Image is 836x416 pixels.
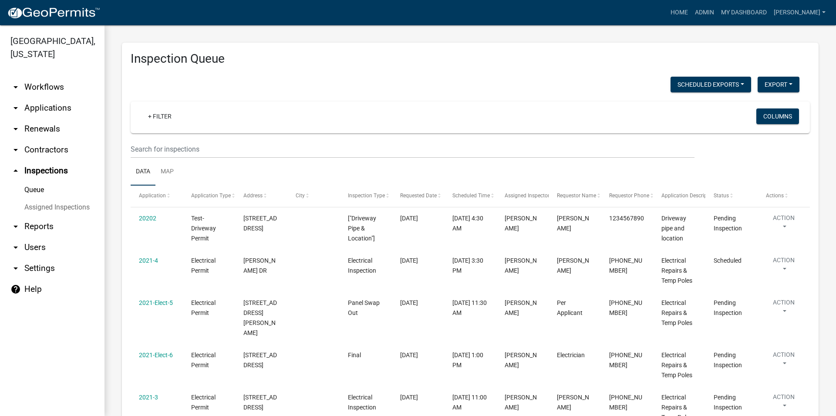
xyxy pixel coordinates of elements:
span: Scheduled [714,257,742,264]
span: NANNETTE DR [243,257,276,274]
button: Export [758,77,799,92]
datatable-header-cell: Requestor Phone [601,186,653,206]
datatable-header-cell: Scheduled Time [444,186,496,206]
span: Application [139,193,166,199]
button: Action [766,350,802,372]
i: arrow_drop_down [10,145,21,155]
a: Map [155,158,179,186]
a: 2021-Elect-6 [139,352,173,359]
span: Assigned Inspector [505,193,549,199]
datatable-header-cell: Application Description [653,186,705,206]
datatable-header-cell: Inspection Type [340,186,392,206]
span: Driveway pipe and location [661,215,686,242]
datatable-header-cell: Status [705,186,758,206]
span: Electrical Inspection [348,394,376,411]
datatable-header-cell: Application [131,186,183,206]
input: Search for inspections [131,140,694,158]
i: arrow_drop_down [10,221,21,232]
span: Electrical Repairs & Temp Poles [661,352,692,379]
span: Electrical Permit [191,299,216,316]
i: arrow_drop_down [10,263,21,274]
span: Jake Watson [505,215,537,232]
span: Pending Inspection [714,352,742,369]
span: 01/26/2021 [400,257,418,264]
a: 2021-4 [139,257,158,264]
datatable-header-cell: City [287,186,340,206]
a: 20202 [139,215,156,222]
span: 478-836-3199 [609,299,642,316]
span: 03/11/2021 [400,352,418,359]
span: Actions [766,193,784,199]
span: Jake Watson [505,299,537,316]
span: Requested Date [400,193,437,199]
span: 03/29/2021 [400,394,418,401]
span: Electrician [557,352,585,359]
span: Burt Gordon [557,394,589,411]
span: Panel Swap Out [348,299,380,316]
span: 03/02/2021 [400,299,418,306]
span: Per Applicant [557,299,583,316]
span: Scheduled Time [452,193,490,199]
span: Maranda McCollum [505,257,537,274]
span: Jake Watson [505,352,537,369]
i: arrow_drop_down [10,242,21,253]
span: Application Description [661,193,716,199]
i: arrow_drop_down [10,103,21,113]
span: Electrical Permit [191,352,216,369]
i: arrow_drop_down [10,82,21,92]
div: [DATE] 3:30 PM [452,256,488,276]
span: Pending Inspection [714,215,742,232]
a: Admin [691,4,718,21]
span: Address [243,193,263,199]
span: jake watson [557,215,589,232]
span: Status [714,193,729,199]
span: Requestor Phone [609,193,649,199]
span: 1234567890 [609,215,644,222]
span: ["Driveway Pipe & Location"] [348,215,376,242]
a: + Filter [141,108,179,124]
i: arrow_drop_down [10,124,21,134]
datatable-header-cell: Requested Date [392,186,444,206]
div: [DATE] 11:30 AM [452,298,488,318]
span: Test- Driveway Permit [191,215,216,242]
a: 2021-3 [139,394,158,401]
button: Action [766,213,802,235]
span: 520 US 80 HWY W [243,352,277,369]
button: Columns [756,108,799,124]
datatable-header-cell: Actions [758,186,810,206]
datatable-header-cell: Application Type [183,186,235,206]
span: 478-836-3199 [609,352,642,369]
a: [PERSON_NAME] [770,4,829,21]
div: [DATE] 11:00 AM [452,392,488,413]
span: City [296,193,305,199]
span: Electrical Repairs & Temp Poles [661,257,692,284]
span: 12/08/2020 [400,215,418,222]
span: Requestor Name [557,193,596,199]
i: arrow_drop_up [10,166,21,176]
button: Action [766,392,802,414]
a: Data [131,158,155,186]
span: Pending Inspection [714,394,742,411]
i: help [10,284,21,294]
a: Home [667,4,691,21]
span: 478-955-6082 [609,257,642,274]
button: Scheduled Exports [671,77,751,92]
span: Jake Watson [505,394,537,411]
span: Application Type [191,193,231,199]
button: Action [766,256,802,277]
span: Electrical Permit [191,394,216,411]
a: 2021-Elect-5 [139,299,173,306]
div: [DATE] 4:30 AM [452,213,488,233]
span: 91 OAK HILL DR [243,215,277,232]
datatable-header-cell: Address [235,186,287,206]
span: Inspection Type [348,193,385,199]
span: Electrical Permit [191,257,216,274]
span: 243 MARSHALLMILL RD [243,394,277,411]
span: Electrical Repairs & Temp Poles [661,299,692,326]
span: Gary Claxton [557,257,589,274]
span: 765 REEVES RD [243,299,277,336]
span: Pending Inspection [714,299,742,316]
div: [DATE] 1:00 PM [452,350,488,370]
h3: Inspection Queue [131,51,810,66]
span: Electrical Inspection [348,257,376,274]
